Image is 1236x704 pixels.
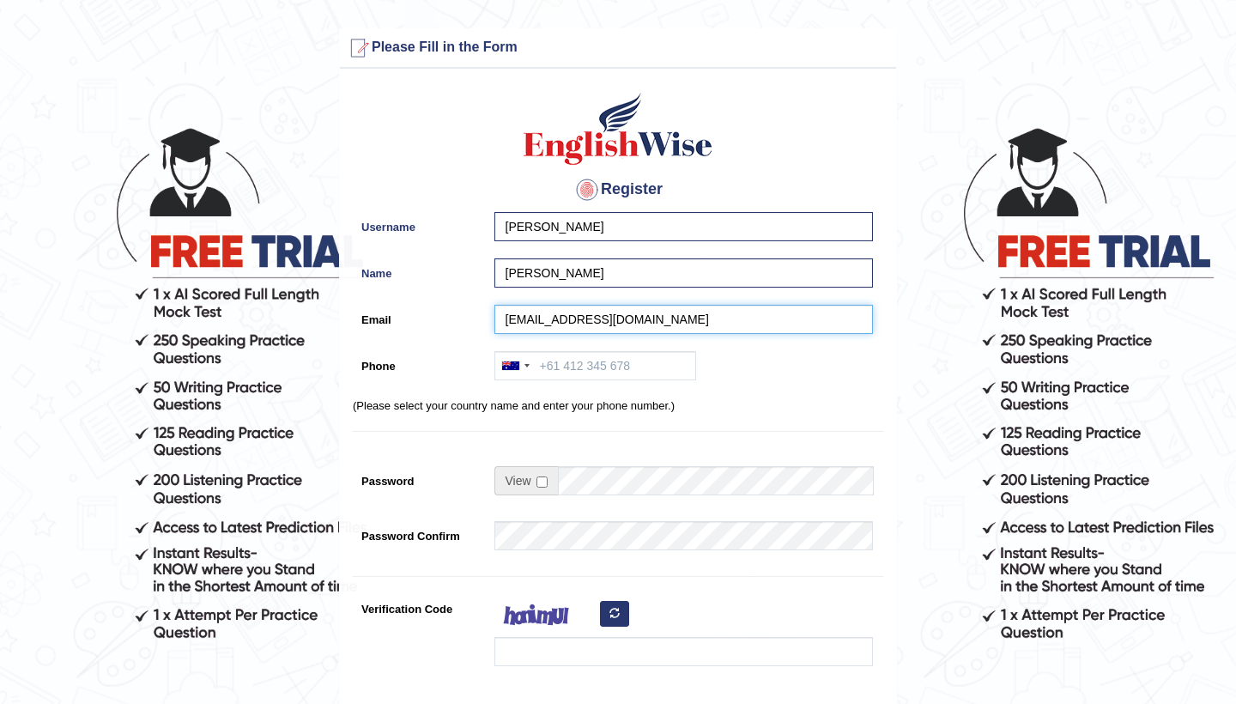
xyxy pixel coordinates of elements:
h4: Register [353,176,883,203]
label: Password Confirm [353,521,486,544]
label: Username [353,212,486,235]
input: Show/Hide Password [536,476,548,488]
img: Logo of English Wise create a new account for intelligent practice with AI [520,90,716,167]
label: Password [353,466,486,489]
label: Email [353,305,486,328]
div: Australia: +61 [495,352,535,379]
h3: Please Fill in the Form [344,34,892,62]
label: Verification Code [353,594,486,617]
label: Name [353,258,486,282]
label: Phone [353,351,486,374]
input: +61 412 345 678 [494,351,696,380]
p: (Please select your country name and enter your phone number.) [353,398,883,414]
